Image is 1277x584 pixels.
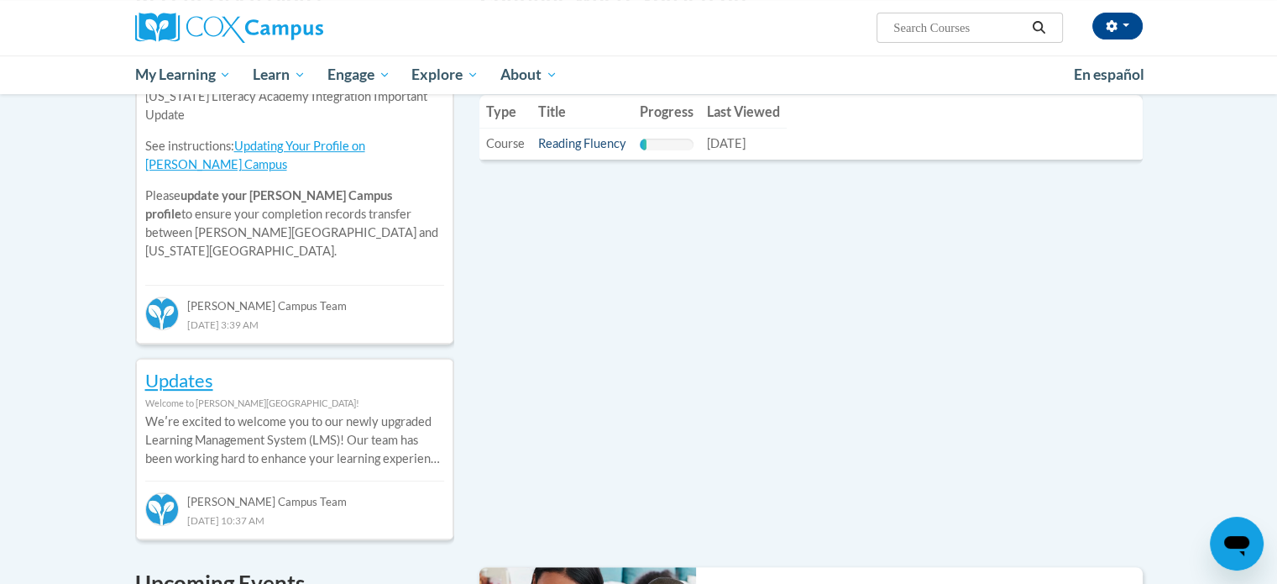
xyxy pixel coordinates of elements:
th: Last Viewed [700,95,787,129]
a: Engage [317,55,401,94]
span: En español [1074,66,1144,83]
span: Engage [327,65,390,85]
a: En español [1063,57,1155,92]
b: update your [PERSON_NAME] Campus profile [145,188,392,221]
a: Reading Fluency [538,136,626,150]
img: Cox Campus [135,13,323,43]
div: Main menu [110,55,1168,94]
p: See instructions: [145,137,444,174]
div: Welcome to [PERSON_NAME][GEOGRAPHIC_DATA]! [145,394,444,413]
div: [DATE] 10:37 AM [145,511,444,529]
div: Progress, % [640,139,647,150]
a: Cox Campus [135,13,454,43]
a: About [489,55,568,94]
span: My Learning [134,65,231,85]
button: Account Settings [1092,13,1143,39]
span: About [500,65,557,85]
th: Title [531,95,633,129]
img: Cox Campus Team [145,297,179,330]
th: Type [479,95,531,129]
div: [PERSON_NAME] Campus Team [145,285,444,315]
div: [DATE] 3:39 AM [145,315,444,334]
p: [US_STATE] Literacy Academy Integration Important Update [145,87,444,124]
span: Explore [411,65,479,85]
a: My Learning [124,55,243,94]
a: Learn [242,55,317,94]
th: Progress [633,95,700,129]
input: Search Courses [892,18,1026,38]
div: Please to ensure your completion records transfer between [PERSON_NAME][GEOGRAPHIC_DATA] and [US_... [145,76,444,273]
span: [DATE] [707,136,746,150]
div: [PERSON_NAME] Campus Team [145,481,444,511]
a: Updates [145,369,213,392]
a: Updating Your Profile on [PERSON_NAME] Campus [145,139,365,171]
button: Search [1026,18,1051,38]
a: Explore [400,55,489,94]
span: Course [486,136,525,150]
span: Learn [253,65,306,85]
iframe: Button to launch messaging window [1210,517,1264,571]
p: Weʹre excited to welcome you to our newly upgraded Learning Management System (LMS)! Our team has... [145,413,444,468]
img: Cox Campus Team [145,492,179,526]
